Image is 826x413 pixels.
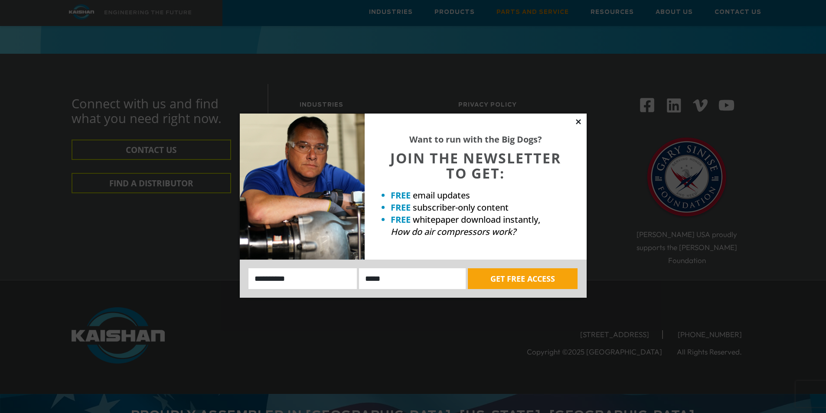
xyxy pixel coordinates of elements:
[391,189,411,201] strong: FREE
[390,149,561,182] span: JOIN THE NEWSLETTER TO GET:
[413,214,540,225] span: whitepaper download instantly,
[391,226,516,237] em: How do air compressors work?
[391,214,411,225] strong: FREE
[413,189,470,201] span: email updates
[468,268,578,289] button: GET FREE ACCESS
[413,202,509,213] span: subscriber-only content
[409,133,542,145] strong: Want to run with the Big Dogs?
[359,268,466,289] input: Email
[391,202,411,213] strong: FREE
[248,268,357,289] input: Name:
[575,118,582,126] button: Close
